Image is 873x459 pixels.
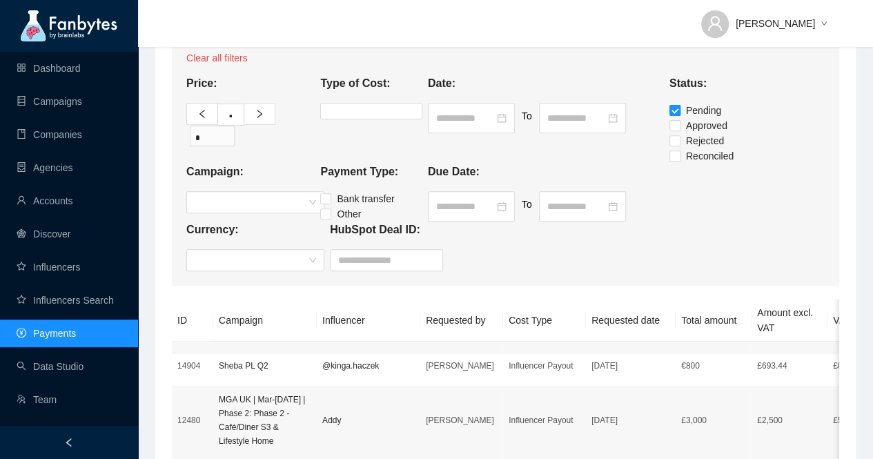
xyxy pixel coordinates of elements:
[186,222,239,238] p: Currency:
[186,164,244,180] p: Campaign:
[757,413,822,427] p: £2,500
[219,393,311,448] p: MGA UK | Mar-[DATE] | Phase 2: Phase 2 - Café/Diner S3 & Lifestyle Home
[64,438,74,447] span: left
[586,300,676,342] th: Requested date
[591,359,670,373] p: [DATE]
[17,328,76,339] a: pay-circlePayments
[591,413,670,427] p: [DATE]
[177,413,208,427] p: 12480
[320,75,390,92] p: Type of Cost:
[509,413,580,427] p: Influencer Payout
[317,300,420,342] th: Influencer
[503,300,586,342] th: Cost Type
[669,75,707,92] p: Status:
[322,359,415,373] p: @kinga.haczek
[707,15,723,32] span: user
[680,118,733,133] span: Approved
[17,361,84,372] a: searchData Studio
[255,109,264,119] span: right
[515,103,539,124] p: To
[331,191,400,206] span: Bank transfer
[736,16,815,31] span: [PERSON_NAME]
[680,133,729,148] span: Rejected
[17,195,73,206] a: userAccounts
[428,164,480,180] p: Due Date:
[681,359,746,373] p: € 800
[17,262,80,273] a: starInfluencers
[752,300,827,342] th: Amount excl. VAT
[428,75,455,92] p: Date:
[17,295,114,306] a: starInfluencers Search
[757,359,822,373] p: £693.44
[509,359,580,373] p: Influencer Payout
[213,300,317,342] th: Campaign
[219,359,311,373] p: Sheba PL Q2
[320,164,398,180] p: Payment Type:
[186,75,217,92] p: Price:
[322,413,415,427] p: Addy
[426,413,498,427] p: [PERSON_NAME]
[680,148,739,164] span: Reconciled
[17,129,82,140] a: bookCompanies
[197,109,207,119] span: left
[420,300,503,342] th: Requested by
[330,222,420,238] p: HubSpot Deal ID:
[680,103,727,118] span: Pending
[186,50,825,66] p: Clear all filters
[515,191,539,212] p: To
[17,162,73,173] a: containerAgencies
[17,394,57,405] a: usergroup-addTeam
[331,206,366,222] span: Other
[821,20,827,28] span: down
[690,7,838,29] button: [PERSON_NAME]down
[172,300,213,342] th: ID
[17,96,82,107] a: databaseCampaigns
[228,104,233,119] p: .
[426,359,498,373] p: [PERSON_NAME]
[676,300,752,342] th: Total amount
[681,413,746,427] p: £ 3,000
[17,228,70,240] a: radar-chartDiscover
[17,63,81,74] a: appstoreDashboard
[177,359,208,373] p: 14904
